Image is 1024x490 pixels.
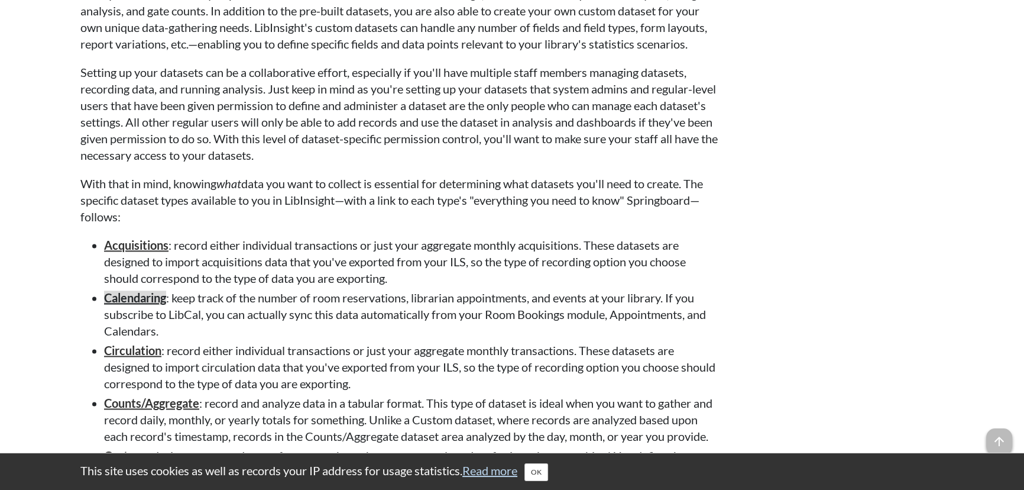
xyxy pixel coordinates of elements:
a: Read more [462,463,517,478]
a: Counts/Aggregate [104,396,199,410]
a: Circulation [104,343,161,357]
a: Calendaring [104,291,166,305]
button: Close [524,463,548,481]
em: what [216,176,241,191]
a: Custom [104,449,145,463]
li: : record either individual transactions or just your aggregate monthly transactions. These datase... [104,342,719,392]
li: : keep track of the number of room reservations, librarian appointments, and events at your libra... [104,289,719,339]
a: arrow_upward [986,430,1012,444]
p: Setting up your datasets can be a collaborative effort, especially if you'll have multiple staff ... [80,64,719,163]
div: This site uses cookies as well as records your IP address for usage statistics. [69,462,955,481]
li: : record either individual transactions or just your aggregate monthly acquisitions. These datase... [104,237,719,286]
a: Acquisitions [104,238,168,252]
p: With that in mind, knowing data you want to collect is essential for determining what datasets yo... [80,175,719,225]
span: arrow_upward [986,428,1012,454]
li: : record and analyze data in a tabular format. This type of dataset is ideal when you want to gat... [104,395,719,444]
